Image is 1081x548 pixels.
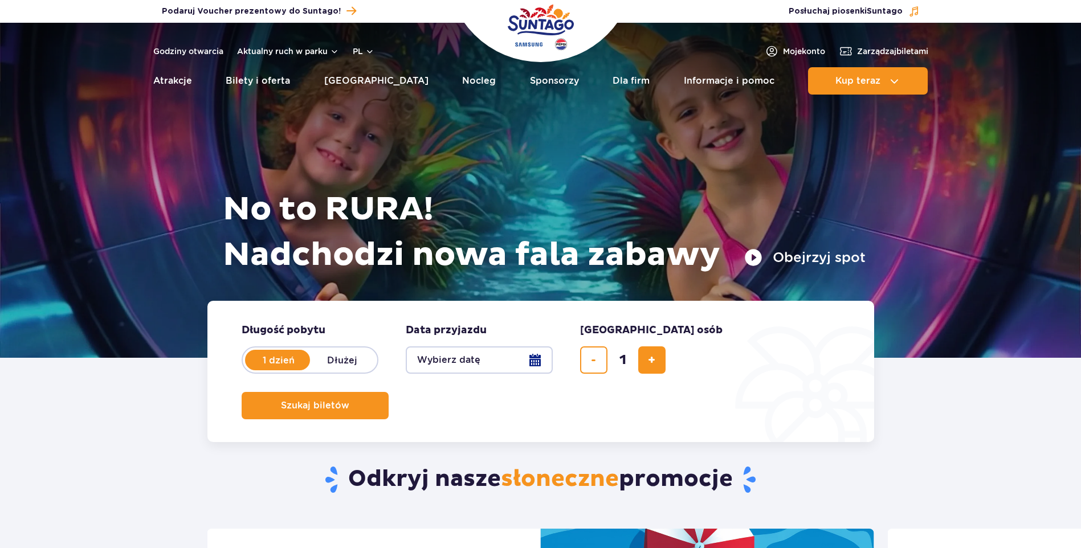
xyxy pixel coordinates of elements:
[501,465,619,493] span: słoneczne
[310,348,375,372] label: Dłużej
[406,324,487,337] span: Data przyjazdu
[153,67,192,95] a: Atrakcje
[242,324,325,337] span: Długość pobytu
[237,47,339,56] button: Aktualny ruch w parku
[839,44,928,58] a: Zarządzajbiletami
[246,348,311,372] label: 1 dzień
[789,6,920,17] button: Posłuchaj piosenkiSuntago
[638,346,666,374] button: dodaj bilet
[153,46,223,57] a: Godziny otwarcia
[530,67,579,95] a: Sponsorzy
[353,46,374,57] button: pl
[783,46,825,57] span: Moje konto
[207,465,874,494] h2: Odkryj nasze promocje
[223,187,866,278] h1: No to RURA! Nadchodzi nowa fala zabawy
[808,67,928,95] button: Kup teraz
[162,3,356,19] a: Podaruj Voucher prezentowy do Suntago!
[207,301,874,442] form: Planowanie wizyty w Park of Poland
[613,67,650,95] a: Dla firm
[580,346,607,374] button: usuń bilet
[765,44,825,58] a: Mojekonto
[609,346,637,374] input: liczba biletów
[162,6,341,17] span: Podaruj Voucher prezentowy do Suntago!
[580,324,723,337] span: [GEOGRAPHIC_DATA] osób
[867,7,903,15] span: Suntago
[684,67,774,95] a: Informacje i pomoc
[242,392,389,419] button: Szukaj biletów
[835,76,880,86] span: Kup teraz
[281,400,349,411] span: Szukaj biletów
[226,67,290,95] a: Bilety i oferta
[857,46,928,57] span: Zarządzaj biletami
[462,67,496,95] a: Nocleg
[324,67,429,95] a: [GEOGRAPHIC_DATA]
[406,346,553,374] button: Wybierz datę
[744,248,866,267] button: Obejrzyj spot
[789,6,903,17] span: Posłuchaj piosenki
